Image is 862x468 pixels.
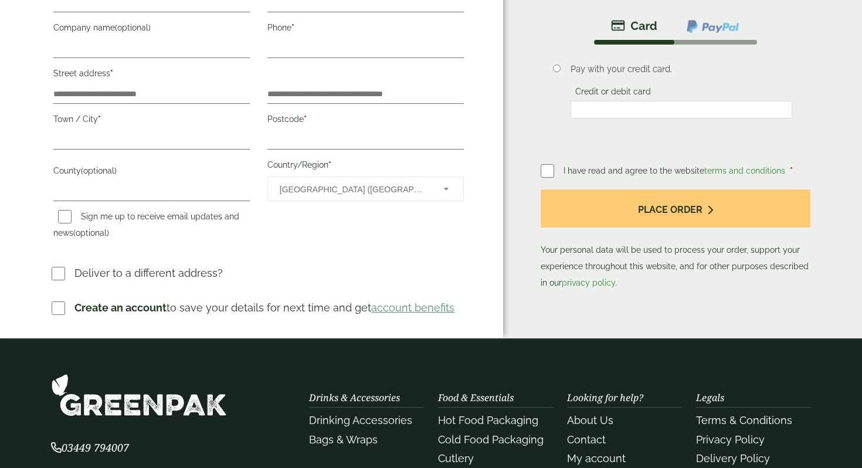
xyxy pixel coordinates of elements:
img: GreenPak Supplies [51,374,227,416]
span: United Kingdom (UK) [280,177,428,202]
abbr: required [790,166,793,175]
abbr: required [98,114,101,124]
a: My account [567,452,626,464]
span: 03449 794007 [51,440,129,455]
p: Pay with your credit card. [571,63,792,76]
p: Your personal data will be used to process your order, support your experience throughout this we... [541,189,810,291]
label: Street address [53,65,250,85]
input: Sign me up to receive email updates and news(optional) [58,210,72,223]
a: About Us [567,414,613,426]
label: Town / City [53,111,250,131]
label: Company name [53,19,250,39]
label: Credit or debit card [571,87,656,100]
a: account benefits [371,301,454,314]
span: (optional) [115,23,151,32]
a: Hot Food Packaging [438,414,538,426]
img: ppcp-gateway.png [685,19,740,34]
span: I have read and agree to the website [564,166,788,175]
iframe: Secure card payment input frame [574,104,789,115]
p: to save your details for next time and get [74,300,454,316]
span: (optional) [81,166,117,175]
button: Place order [541,189,810,228]
a: Cold Food Packaging [438,433,544,446]
a: Bags & Wraps [309,433,378,446]
span: (optional) [73,228,109,238]
abbr: required [110,69,113,78]
abbr: required [304,114,307,124]
a: Privacy Policy [696,433,765,446]
a: Terms & Conditions [696,414,792,426]
a: terms and conditions [704,166,785,175]
label: Country/Region [267,157,464,177]
a: privacy policy [562,278,615,287]
p: Deliver to a different address? [74,265,223,281]
abbr: required [328,160,331,169]
img: stripe.png [611,19,657,33]
label: Postcode [267,111,464,131]
a: Delivery Policy [696,452,770,464]
a: Cutlery [438,452,474,464]
abbr: required [291,23,294,32]
a: 03449 794007 [51,443,129,454]
label: County [53,162,250,182]
label: Sign me up to receive email updates and news [53,212,239,241]
a: Drinking Accessories [309,414,412,426]
strong: Create an account [74,301,167,314]
span: Country/Region [267,177,464,201]
label: Phone [267,19,464,39]
a: Contact [567,433,606,446]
